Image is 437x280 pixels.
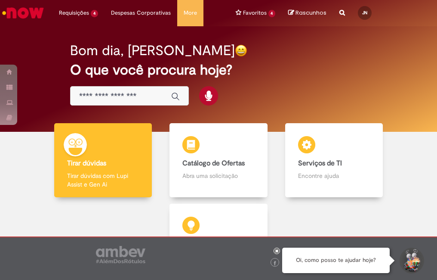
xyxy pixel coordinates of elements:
[70,62,367,78] h2: O que você procura hoje?
[362,10,367,16] span: JN
[67,159,106,168] b: Tirar dúvidas
[243,9,267,17] span: Favoritos
[111,9,171,17] span: Despesas Corporativas
[67,171,139,189] p: Tirar dúvidas com Lupi Assist e Gen Ai
[235,44,247,57] img: happy-face.png
[298,171,370,180] p: Encontre ajuda
[96,246,145,263] img: logo_footer_ambev_rotulo_gray.png
[298,159,342,168] b: Serviços de TI
[182,171,255,180] p: Abra uma solicitação
[1,4,45,22] img: ServiceNow
[45,123,161,198] a: Tirar dúvidas Tirar dúvidas com Lupi Assist e Gen Ai
[398,248,424,274] button: Iniciar Conversa de Suporte
[276,123,392,198] a: Serviços de TI Encontre ajuda
[45,204,392,270] a: Base de Conhecimento Consulte e aprenda
[91,10,98,17] span: 4
[282,248,390,273] div: Oi, como posso te ajudar hoje?
[273,261,277,265] img: logo_footer_facebook.png
[288,9,326,17] a: No momento, sua lista de rascunhos tem 0 Itens
[295,9,326,17] span: Rascunhos
[59,9,89,17] span: Requisições
[268,10,276,17] span: 4
[161,123,277,198] a: Catálogo de Ofertas Abra uma solicitação
[182,159,245,168] b: Catálogo de Ofertas
[70,43,235,58] h2: Bom dia, [PERSON_NAME]
[184,9,197,17] span: More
